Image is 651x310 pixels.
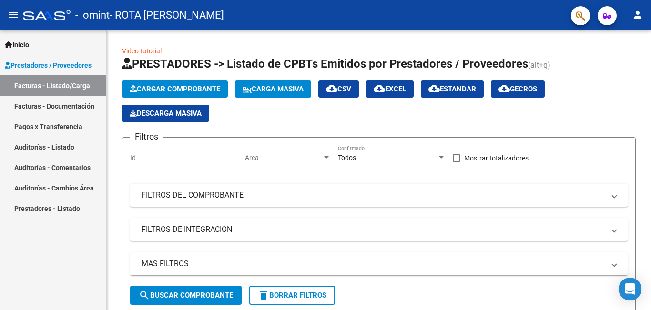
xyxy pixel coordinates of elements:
span: Prestadores / Proveedores [5,60,92,70]
mat-panel-title: MAS FILTROS [142,259,605,269]
span: CSV [326,85,351,93]
span: EXCEL [374,85,406,93]
button: CSV [318,80,359,98]
mat-expansion-panel-header: FILTROS DE INTEGRACION [130,218,628,241]
span: Cargar Comprobante [130,85,220,93]
mat-panel-title: FILTROS DEL COMPROBANTE [142,190,605,200]
mat-icon: cloud_download [498,83,510,94]
button: Estandar [421,80,484,98]
mat-expansion-panel-header: MAS FILTROS [130,252,628,275]
button: EXCEL [366,80,414,98]
span: Descarga Masiva [130,109,202,118]
span: (alt+q) [528,60,550,70]
span: Estandar [428,85,476,93]
span: Inicio [5,40,29,50]
div: Open Intercom Messenger [619,278,641,300]
button: Gecros [491,80,545,98]
h3: Filtros [130,130,163,143]
span: Mostrar totalizadores [464,152,529,164]
button: Cargar Comprobante [122,80,228,98]
span: Gecros [498,85,537,93]
mat-icon: cloud_download [374,83,385,94]
mat-expansion-panel-header: FILTROS DEL COMPROBANTE [130,184,628,207]
mat-icon: cloud_download [428,83,440,94]
mat-icon: menu [8,9,19,20]
button: Borrar Filtros [249,286,335,305]
button: Descarga Masiva [122,105,209,122]
span: Borrar Filtros [258,291,326,300]
button: Buscar Comprobante [130,286,242,305]
span: Todos [338,154,356,161]
mat-icon: search [139,290,150,301]
button: Carga Masiva [235,80,311,98]
mat-icon: person [632,9,643,20]
span: Area [245,154,322,162]
mat-panel-title: FILTROS DE INTEGRACION [142,224,605,235]
mat-icon: delete [258,290,269,301]
span: - ROTA [PERSON_NAME] [110,5,224,26]
mat-icon: cloud_download [326,83,337,94]
app-download-masive: Descarga masiva de comprobantes (adjuntos) [122,105,209,122]
span: - omint [75,5,110,26]
span: Carga Masiva [243,85,304,93]
span: Buscar Comprobante [139,291,233,300]
a: Video tutorial [122,47,162,55]
span: PRESTADORES -> Listado de CPBTs Emitidos por Prestadores / Proveedores [122,57,528,70]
